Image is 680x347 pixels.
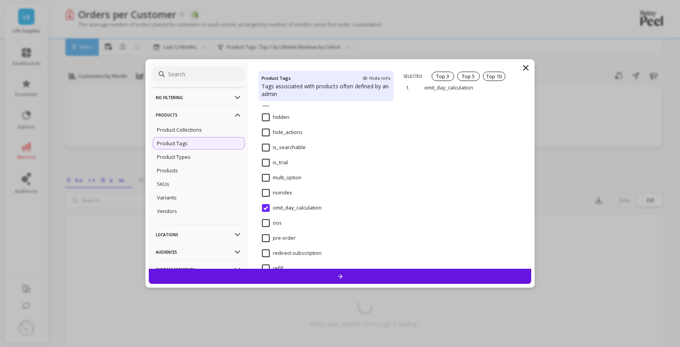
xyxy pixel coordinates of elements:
[156,88,242,107] p: No filtering
[157,153,191,160] p: Product Types
[157,167,178,174] p: Products
[262,144,306,151] span: is_searchable
[262,189,292,197] span: noindex
[262,74,291,82] h4: Product Tags
[157,140,188,147] p: Product Tags
[483,72,505,81] div: Top 10
[262,234,296,242] span: pre-order
[156,105,242,125] p: Products
[403,74,422,79] p: SELECTED
[262,249,322,257] span: redirect-subscription
[262,113,289,121] span: hidden
[157,180,169,187] p: SKUs
[262,82,391,98] p: Tags associated with products often defined by an admin
[262,129,303,136] span: hide_actions
[432,72,454,81] div: Top 3
[457,72,480,81] div: Top 5
[262,174,301,182] span: multi_option
[157,194,177,201] p: Variants
[153,66,245,82] input: Search
[262,159,288,167] span: is_trial
[157,126,202,133] p: Product Collections
[406,84,413,91] p: 1.
[362,75,391,81] span: Hide Info
[262,204,322,212] span: omit_day_calculation
[262,265,283,272] span: refill
[262,219,282,227] span: oos
[424,84,500,91] p: omit_day_calculation
[156,259,242,279] p: Custom Segments
[156,225,242,244] p: Locations
[157,208,177,215] p: Vendors
[156,242,242,262] p: Audiences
